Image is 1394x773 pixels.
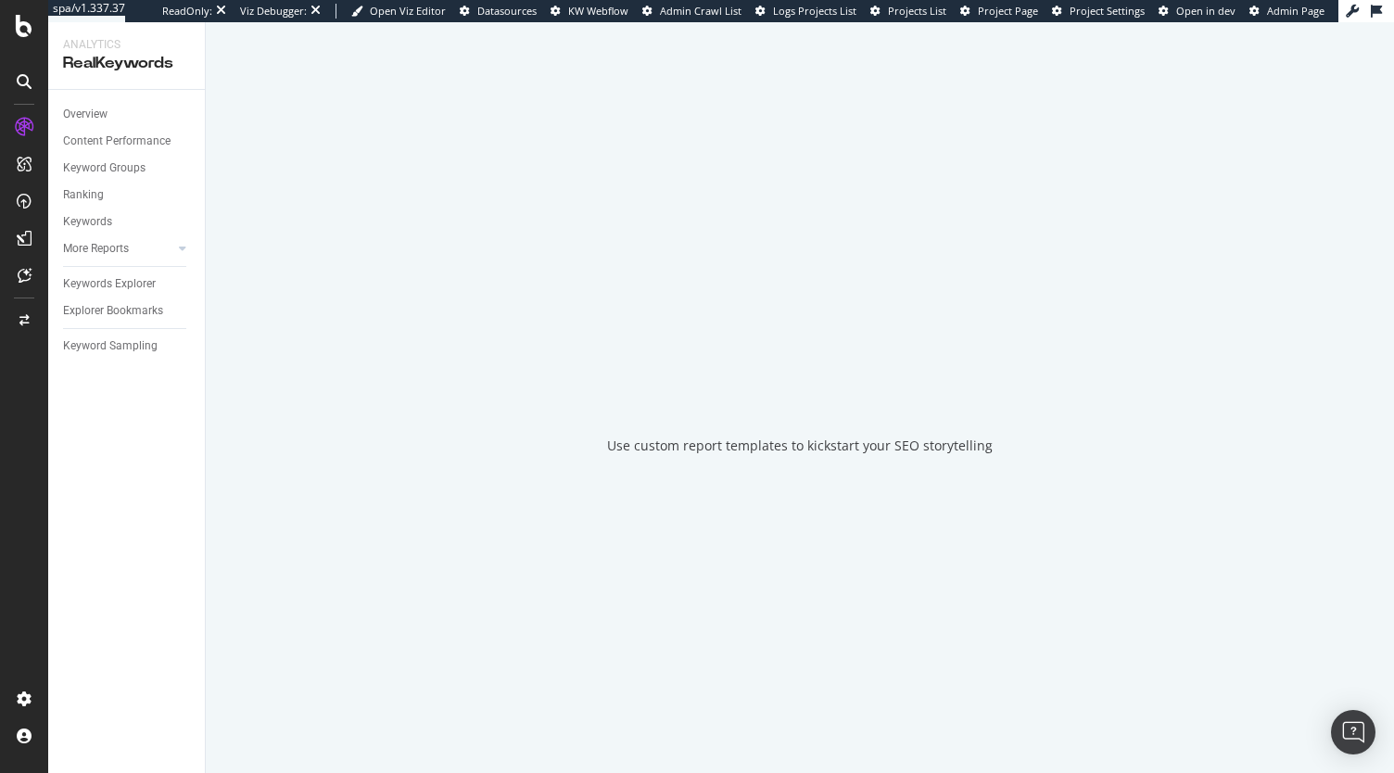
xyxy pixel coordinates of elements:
[370,4,446,18] span: Open Viz Editor
[63,53,190,74] div: RealKeywords
[63,105,192,124] a: Overview
[1249,4,1324,19] a: Admin Page
[460,4,537,19] a: Datasources
[1176,4,1236,18] span: Open in dev
[63,274,192,294] a: Keywords Explorer
[63,37,190,53] div: Analytics
[870,4,946,19] a: Projects List
[1159,4,1236,19] a: Open in dev
[1052,4,1145,19] a: Project Settings
[240,4,307,19] div: Viz Debugger:
[63,158,192,178] a: Keyword Groups
[63,158,146,178] div: Keyword Groups
[63,105,108,124] div: Overview
[351,4,446,19] a: Open Viz Editor
[755,4,856,19] a: Logs Projects List
[1331,710,1375,754] div: Open Intercom Messenger
[1267,4,1324,18] span: Admin Page
[63,239,129,259] div: More Reports
[733,340,867,407] div: animation
[477,4,537,18] span: Datasources
[63,212,192,232] a: Keywords
[607,437,993,455] div: Use custom report templates to kickstart your SEO storytelling
[63,132,192,151] a: Content Performance
[773,4,856,18] span: Logs Projects List
[551,4,628,19] a: KW Webflow
[63,336,192,356] a: Keyword Sampling
[1070,4,1145,18] span: Project Settings
[978,4,1038,18] span: Project Page
[63,239,173,259] a: More Reports
[63,336,158,356] div: Keyword Sampling
[63,301,163,321] div: Explorer Bookmarks
[63,301,192,321] a: Explorer Bookmarks
[162,4,212,19] div: ReadOnly:
[63,185,192,205] a: Ranking
[642,4,741,19] a: Admin Crawl List
[63,274,156,294] div: Keywords Explorer
[568,4,628,18] span: KW Webflow
[63,185,104,205] div: Ranking
[888,4,946,18] span: Projects List
[63,212,112,232] div: Keywords
[960,4,1038,19] a: Project Page
[660,4,741,18] span: Admin Crawl List
[63,132,171,151] div: Content Performance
